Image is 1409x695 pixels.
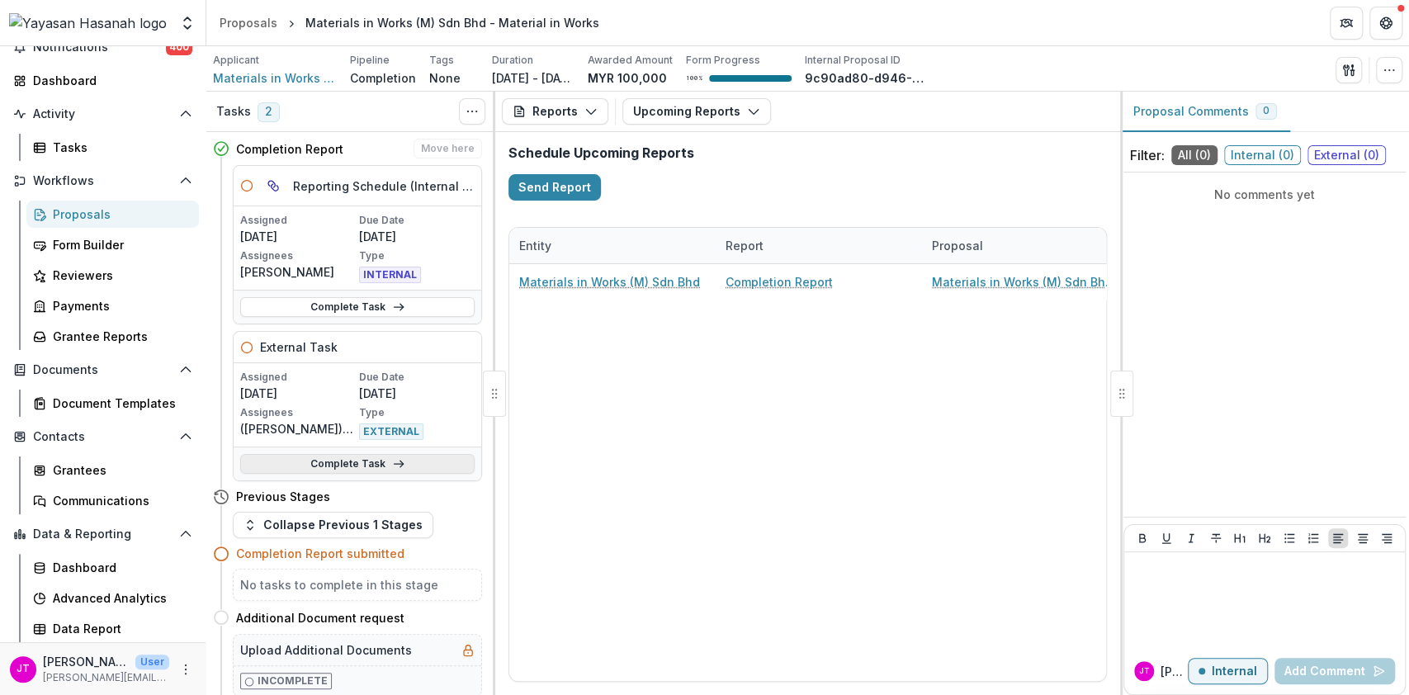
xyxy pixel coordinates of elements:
button: Ordered List [1303,528,1323,548]
div: Entity [509,228,716,263]
button: Toggle View Cancelled Tasks [459,98,485,125]
span: Materials in Works (M) Sdn Bhd [213,69,337,87]
h4: Previous Stages [236,488,330,505]
span: 400 [166,39,192,55]
div: Reviewers [53,267,186,284]
h4: Completion Report [236,140,343,158]
div: Report [716,228,922,263]
p: 100 % [686,73,702,84]
p: None [429,69,461,87]
button: Bold [1132,528,1152,548]
button: Open Contacts [7,423,199,450]
p: [PERSON_NAME] [240,263,356,281]
button: Strike [1206,528,1226,548]
a: Form Builder [26,231,199,258]
div: Proposal [922,228,1128,263]
span: Notifications [33,40,166,54]
p: [DATE] [240,385,356,402]
button: Get Help [1369,7,1402,40]
button: Open Activity [7,101,199,127]
button: Send Report [508,174,601,201]
span: Contacts [33,430,173,444]
div: Advanced Analytics [53,589,186,607]
a: Materials in Works (M) Sdn Bhd - Material in Works [932,273,1118,291]
button: Notifications400 [7,34,199,60]
p: Awarded Amount [588,53,673,68]
div: Grantee Reports [53,328,186,345]
a: Dashboard [26,554,199,581]
div: Document Templates [53,395,186,412]
p: [PERSON_NAME][EMAIL_ADDRESS][DOMAIN_NAME] [43,670,169,685]
p: Type [359,405,475,420]
a: Tasks [26,134,199,161]
a: Complete Task [240,454,475,474]
p: Completion [350,69,416,87]
button: Proposal Comments [1120,92,1290,132]
div: Report [716,237,773,254]
a: Grantees [26,456,199,484]
h2: Schedule Upcoming Reports [508,145,1107,161]
p: MYR 100,000 [588,69,667,87]
h5: Reporting Schedule (Internal / External) [293,177,475,195]
span: INTERNAL [359,267,421,283]
button: More [176,660,196,679]
a: Completion Report [726,273,833,291]
h3: Tasks [216,105,251,119]
button: View dependent tasks [260,173,286,199]
h5: No tasks to complete in this stage [240,576,475,593]
h4: Additional Document request [236,609,404,626]
p: Internal [1212,664,1257,678]
p: [PERSON_NAME] [43,653,129,670]
div: Payments [53,297,186,314]
button: Align Center [1353,528,1373,548]
button: Italicize [1181,528,1201,548]
a: Dashboard [7,67,199,94]
p: No comments yet [1130,186,1399,203]
div: Dashboard [33,72,186,89]
div: Josselyn Tan [1139,667,1150,675]
button: Upcoming Reports [622,98,771,125]
p: Pipeline [350,53,390,68]
div: Dashboard [53,559,186,576]
button: Reports [502,98,608,125]
button: Collapse Previous 1 Stages [233,512,433,538]
a: Materials in Works (M) Sdn Bhd [519,273,700,291]
span: 0 [1263,105,1270,116]
button: Internal [1188,658,1268,684]
div: Proposal [922,237,993,254]
a: Communications [26,487,199,514]
div: Josselyn Tan [17,664,30,674]
p: Due Date [359,370,475,385]
span: Workflows [33,174,173,188]
button: Open entity switcher [176,7,199,40]
a: Advanced Analytics [26,584,199,612]
span: EXTERNAL [359,423,423,440]
p: 9c90ad80-d946-4f3e-a5cb-0f963aa83ae1 [805,69,929,87]
button: Heading 2 [1255,528,1274,548]
p: [DATE] [359,385,475,402]
button: Move here [414,139,482,158]
h5: External Task [260,338,338,356]
p: Assigned [240,370,356,385]
a: Complete Task [240,297,475,317]
span: All ( 0 ) [1171,145,1218,165]
button: Align Right [1377,528,1397,548]
div: Data Report [53,620,186,637]
button: Open Data & Reporting [7,521,199,547]
p: [DATE] - [DATE] [492,69,574,87]
button: Add Comment [1274,658,1395,684]
p: Internal Proposal ID [805,53,901,68]
p: Assigned [240,213,356,228]
img: Yayasan Hasanah logo [9,13,167,33]
div: Tasks [53,139,186,156]
button: Open Documents [7,357,199,383]
button: Bullet List [1279,528,1299,548]
p: Filter: [1130,145,1165,165]
p: User [135,655,169,669]
p: [DATE] [359,228,475,245]
a: Reviewers [26,262,199,289]
p: Assignees [240,405,356,420]
p: Duration [492,53,533,68]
